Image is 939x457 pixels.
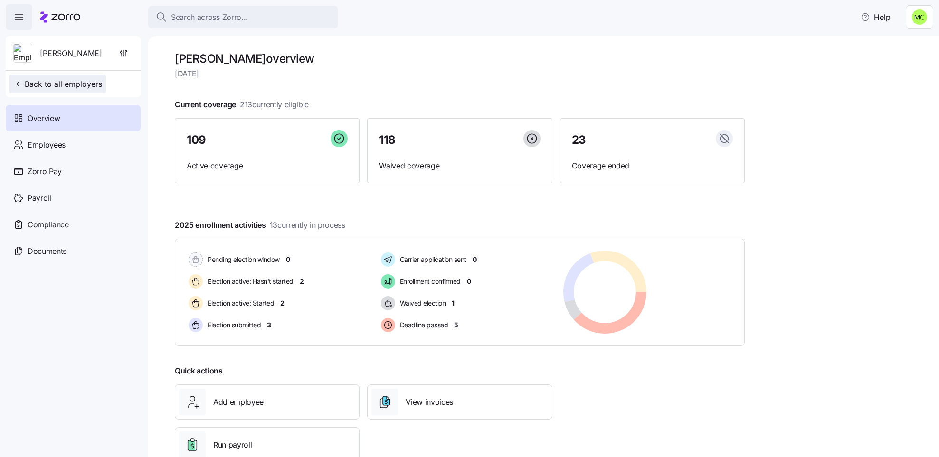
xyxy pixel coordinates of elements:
[40,47,102,59] span: [PERSON_NAME]
[397,298,446,308] span: Waived election
[6,185,141,211] a: Payroll
[267,320,271,330] span: 3
[467,277,471,286] span: 0
[853,8,898,27] button: Help
[9,75,106,93] button: Back to all employers
[213,396,264,408] span: Add employee
[175,219,345,231] span: 2025 enrollment activities
[379,134,396,146] span: 118
[205,255,280,264] span: Pending election window
[28,166,62,177] span: Zorro Pay
[171,11,248,23] span: Search across Zorro...
[205,277,294,286] span: Election active: Hasn't started
[28,245,66,257] span: Documents
[270,219,345,231] span: 13 currently in process
[28,219,69,231] span: Compliance
[452,298,455,308] span: 1
[187,134,206,146] span: 109
[213,439,252,451] span: Run payroll
[28,192,51,204] span: Payroll
[572,160,733,172] span: Coverage ended
[861,11,891,23] span: Help
[6,238,141,264] a: Documents
[13,78,102,90] span: Back to all employers
[912,9,927,25] img: fb6fbd1e9160ef83da3948286d18e3ea
[406,396,453,408] span: View invoices
[286,255,290,264] span: 0
[397,277,461,286] span: Enrollment confirmed
[148,6,338,28] button: Search across Zorro...
[473,255,477,264] span: 0
[14,44,32,63] img: Employer logo
[175,68,745,80] span: [DATE]
[454,320,458,330] span: 5
[6,211,141,238] a: Compliance
[6,105,141,131] a: Overview
[175,51,745,66] h1: [PERSON_NAME] overview
[28,112,60,124] span: Overview
[205,298,274,308] span: Election active: Started
[175,99,309,111] span: Current coverage
[240,99,309,111] span: 213 currently eligible
[187,160,348,172] span: Active coverage
[397,320,448,330] span: Deadline passed
[28,139,66,151] span: Employees
[572,134,586,146] span: 23
[280,298,285,308] span: 2
[205,320,261,330] span: Election submitted
[175,365,223,377] span: Quick actions
[6,131,141,158] a: Employees
[379,160,540,172] span: Waived coverage
[300,277,304,286] span: 2
[397,255,466,264] span: Carrier application sent
[6,158,141,185] a: Zorro Pay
